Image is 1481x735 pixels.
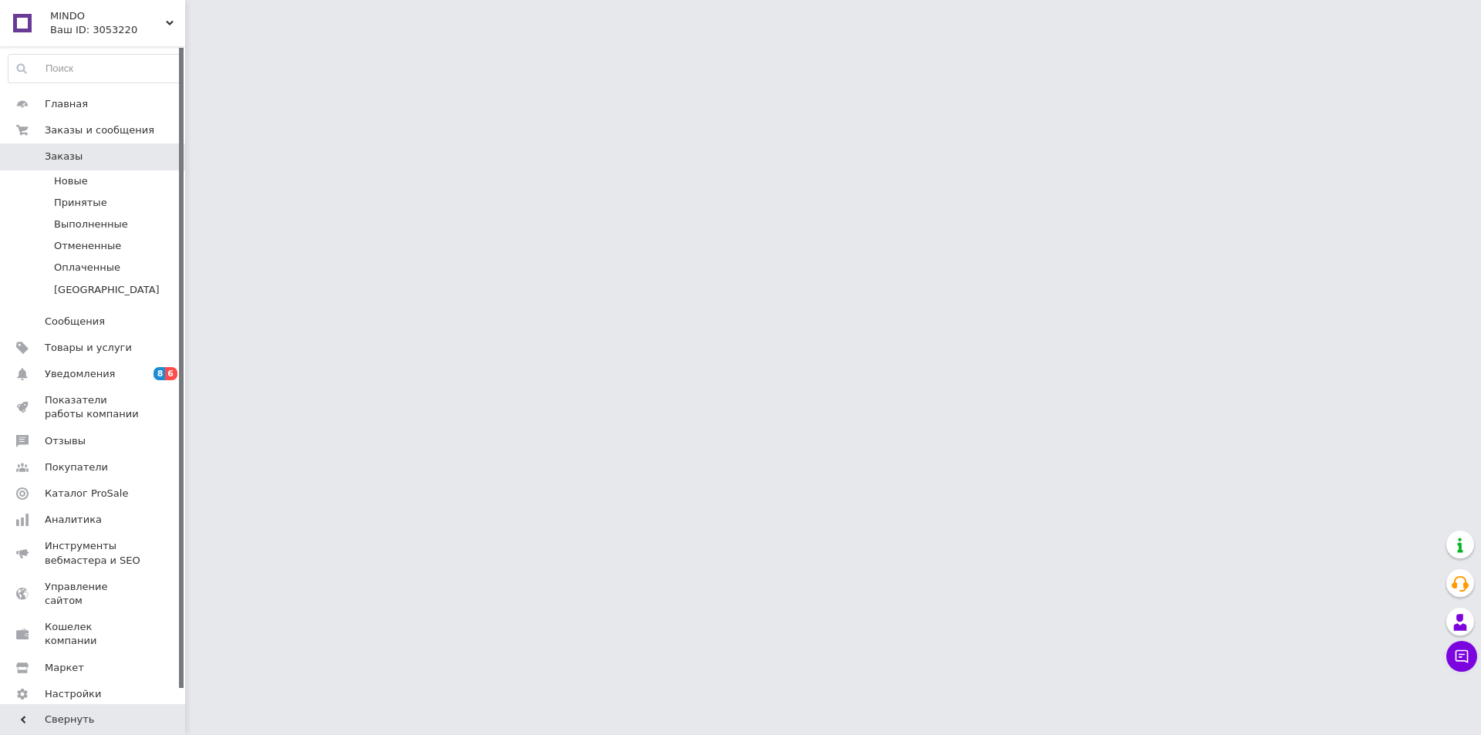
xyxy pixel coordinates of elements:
[54,261,120,275] span: Оплаченные
[45,97,88,111] span: Главная
[45,460,108,474] span: Покупатели
[54,174,88,188] span: Новые
[45,620,143,648] span: Кошелек компании
[45,341,132,355] span: Товары и услуги
[8,55,181,83] input: Поиск
[50,23,185,37] div: Ваш ID: 3053220
[54,217,128,231] span: Выполненные
[50,9,166,23] span: MINDO
[45,661,84,675] span: Маркет
[45,315,105,329] span: Сообщения
[45,123,154,137] span: Заказы и сообщения
[45,150,83,164] span: Заказы
[45,367,115,381] span: Уведомления
[45,434,86,448] span: Отзывы
[54,239,121,253] span: Отмененные
[45,513,102,527] span: Аналитика
[45,487,128,501] span: Каталог ProSale
[45,539,143,567] span: Инструменты вебмастера и SEO
[54,283,160,297] span: [GEOGRAPHIC_DATA]
[54,196,107,210] span: Принятые
[1446,641,1477,672] button: Чат с покупателем
[153,367,166,380] span: 8
[45,393,143,421] span: Показатели работы компании
[45,687,101,701] span: Настройки
[45,580,143,608] span: Управление сайтом
[165,367,177,380] span: 6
